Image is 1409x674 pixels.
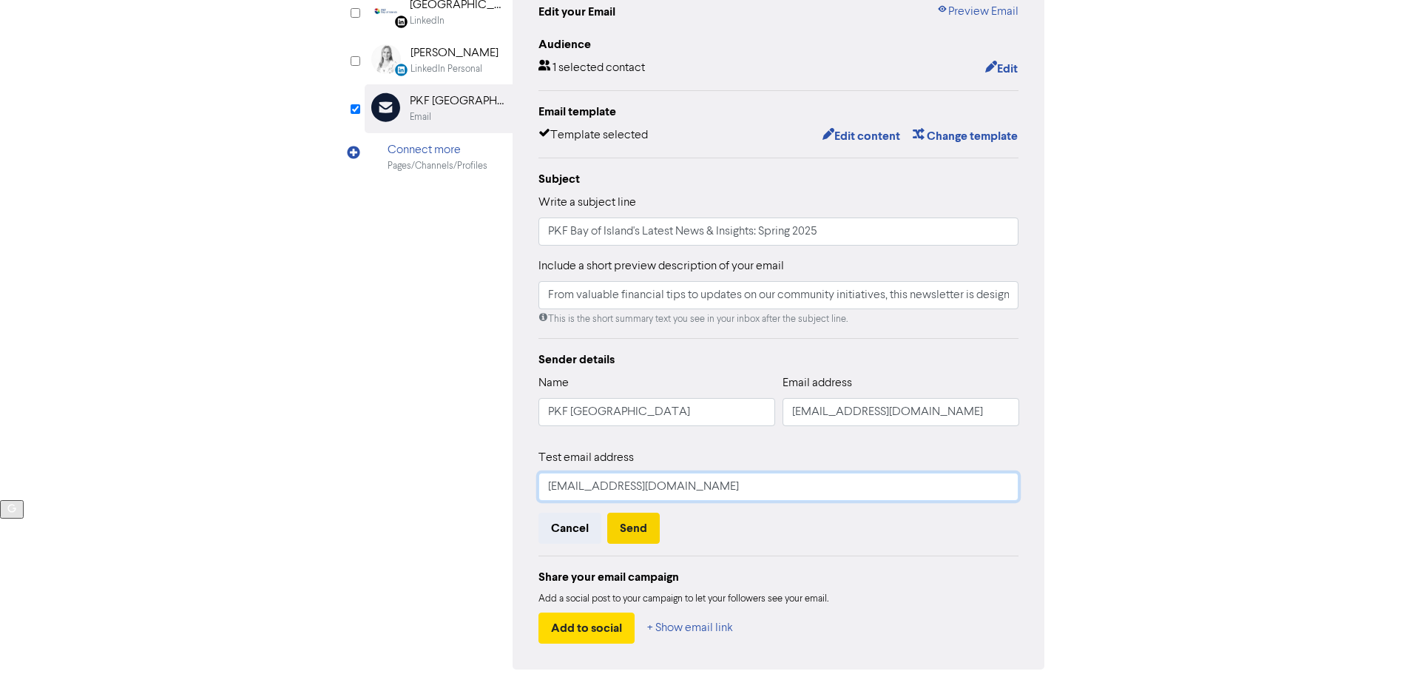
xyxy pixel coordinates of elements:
[646,613,734,644] button: + Show email link
[1335,603,1409,674] iframe: Chat Widget
[538,513,601,544] button: Cancel
[607,513,660,544] button: Send
[538,592,1019,607] div: Add a social post to your campaign to let your followers see your email.
[538,613,635,644] button: Add to social
[538,568,1019,586] div: Share your email campaign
